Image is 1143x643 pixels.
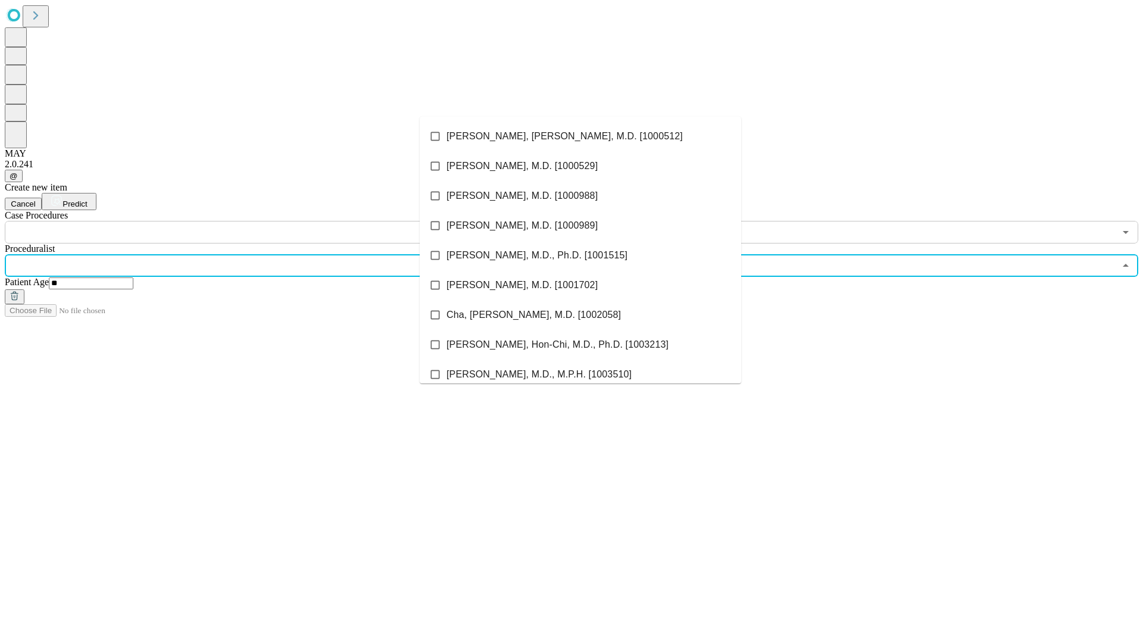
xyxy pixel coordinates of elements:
[5,244,55,254] span: Proceduralist
[446,159,598,173] span: [PERSON_NAME], M.D. [1000529]
[5,210,68,220] span: Scheduled Procedure
[1117,224,1134,241] button: Open
[5,182,67,192] span: Create new item
[446,308,621,322] span: Cha, [PERSON_NAME], M.D. [1002058]
[446,189,598,203] span: [PERSON_NAME], M.D. [1000988]
[5,198,42,210] button: Cancel
[446,367,632,382] span: [PERSON_NAME], M.D., M.P.H. [1003510]
[63,199,87,208] span: Predict
[10,171,18,180] span: @
[1117,257,1134,274] button: Close
[446,278,598,292] span: [PERSON_NAME], M.D. [1001702]
[446,129,683,143] span: [PERSON_NAME], [PERSON_NAME], M.D. [1000512]
[11,199,36,208] span: Cancel
[5,277,49,287] span: Patient Age
[5,170,23,182] button: @
[446,338,669,352] span: [PERSON_NAME], Hon-Chi, M.D., Ph.D. [1003213]
[5,159,1138,170] div: 2.0.241
[446,219,598,233] span: [PERSON_NAME], M.D. [1000989]
[5,148,1138,159] div: MAY
[446,248,627,263] span: [PERSON_NAME], M.D., Ph.D. [1001515]
[42,193,96,210] button: Predict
